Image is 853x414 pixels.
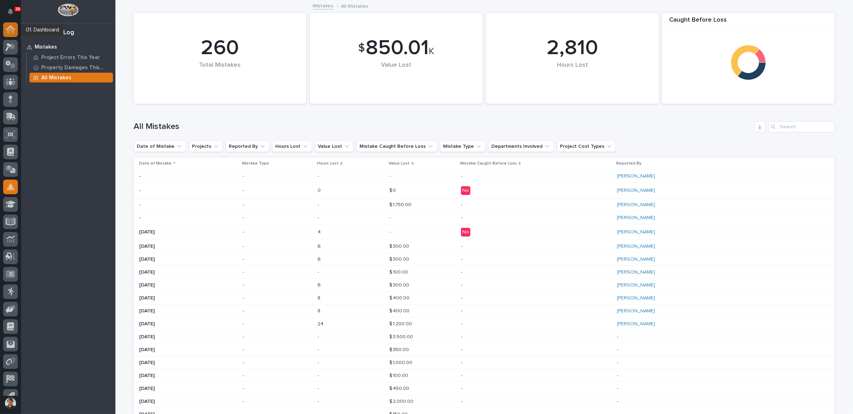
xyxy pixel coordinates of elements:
[617,399,739,405] p: -
[318,397,320,405] p: -
[15,7,20,12] p: 39
[41,65,110,71] p: Property Damages This Year
[243,202,312,208] p: -
[139,256,237,262] p: [DATE]
[461,334,583,340] p: -
[318,213,320,221] p: -
[226,141,269,152] button: Reported By
[134,224,835,240] tr: [DATE]-44 -- No[PERSON_NAME]
[390,333,415,340] p: $ 3,500.00
[318,333,320,340] p: -
[243,386,312,392] p: -
[498,36,647,61] div: 2,810
[390,294,411,301] p: $ 400.00
[488,141,554,152] button: Departments Involved
[617,215,655,221] a: [PERSON_NAME]
[461,173,583,179] p: -
[27,52,115,62] a: Project Errors This Year
[134,240,835,253] tr: [DATE]-66 $ 300.00$ 300.00 -[PERSON_NAME]
[461,321,583,327] p: -
[389,160,410,167] p: Value Lost
[139,334,237,340] p: [DATE]
[617,360,739,366] p: -
[243,188,312,194] p: -
[318,371,320,379] p: -
[134,122,752,132] h1: All Mistakes
[243,373,312,379] p: -
[134,395,835,408] tr: [DATE]--- $ 2,000.00$ 2,000.00 --
[243,334,312,340] p: -
[616,160,641,167] p: Reported By
[139,386,237,392] p: [DATE]
[134,279,835,292] tr: [DATE]-66 $ 300.00$ 300.00 -[PERSON_NAME]
[461,399,583,405] p: -
[243,399,312,405] p: -
[243,321,312,327] p: -
[617,386,739,392] p: -
[243,269,312,275] p: -
[461,186,470,195] div: No
[272,141,312,152] button: Hours Lost
[390,242,411,249] p: $ 300.00
[41,75,71,81] p: All Mistakes
[358,42,365,55] span: $
[134,183,835,198] tr: --00 $ 0$ 0 No[PERSON_NAME]
[498,61,647,83] div: Hours Lost
[134,170,835,183] tr: ---- -- -[PERSON_NAME]
[318,201,320,208] p: -
[440,141,485,152] button: Mistake Type
[322,61,471,83] div: Value Lost
[461,347,583,353] p: -
[243,295,312,301] p: -
[390,281,411,288] p: $ 300.00
[461,282,583,288] p: -
[461,295,583,301] p: -
[429,47,434,56] span: K
[318,358,320,366] p: -
[617,295,655,301] a: [PERSON_NAME]
[139,347,237,353] p: [DATE]
[134,382,835,395] tr: [DATE]--- $ 450.00$ 450.00 --
[139,282,237,288] p: [DATE]
[134,266,835,279] tr: [DATE]--- $ 100.00$ 100.00 -[PERSON_NAME]
[139,399,237,405] p: [DATE]
[134,318,835,331] tr: [DATE]-2424 $ 1,200.00$ 1,200.00 -[PERSON_NAME]
[617,334,739,340] p: -
[461,228,470,237] div: No
[313,1,334,9] a: Mistakes
[617,269,655,275] a: [PERSON_NAME]
[134,253,835,266] tr: [DATE]-66 $ 300.00$ 300.00 -[PERSON_NAME]
[356,141,437,152] button: Mistake Caught Before Loss
[390,358,414,366] p: $ 1,000.00
[318,384,320,392] p: -
[365,38,429,59] span: 850.01
[390,201,413,208] p: $ 1,750.00
[617,244,655,249] a: [PERSON_NAME]
[139,269,237,275] p: [DATE]
[318,186,322,194] p: 0
[318,172,320,179] p: -
[318,294,322,301] p: 8
[318,242,322,249] p: 6
[27,29,74,37] div: 10. Mistakes Log
[341,2,369,9] p: All Mistakes
[461,215,583,221] p: -
[617,282,655,288] a: [PERSON_NAME]
[617,173,655,179] a: [PERSON_NAME]
[617,229,655,235] a: [PERSON_NAME]
[662,16,835,28] div: Caught Before Loss
[390,307,411,314] p: $ 400.00
[390,320,414,327] p: $ 1,200.00
[139,202,237,208] p: -
[243,244,312,249] p: -
[390,397,415,405] p: $ 2,000.00
[557,141,616,152] button: Project Cost Types
[134,141,186,152] button: Date of Mistake
[9,8,18,20] div: Notifications39
[390,213,392,221] p: -
[318,307,322,314] p: 8
[390,371,410,379] p: $ 100.00
[41,55,100,61] p: Project Errors This Year
[243,282,312,288] p: -
[134,369,835,382] tr: [DATE]--- $ 100.00$ 100.00 --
